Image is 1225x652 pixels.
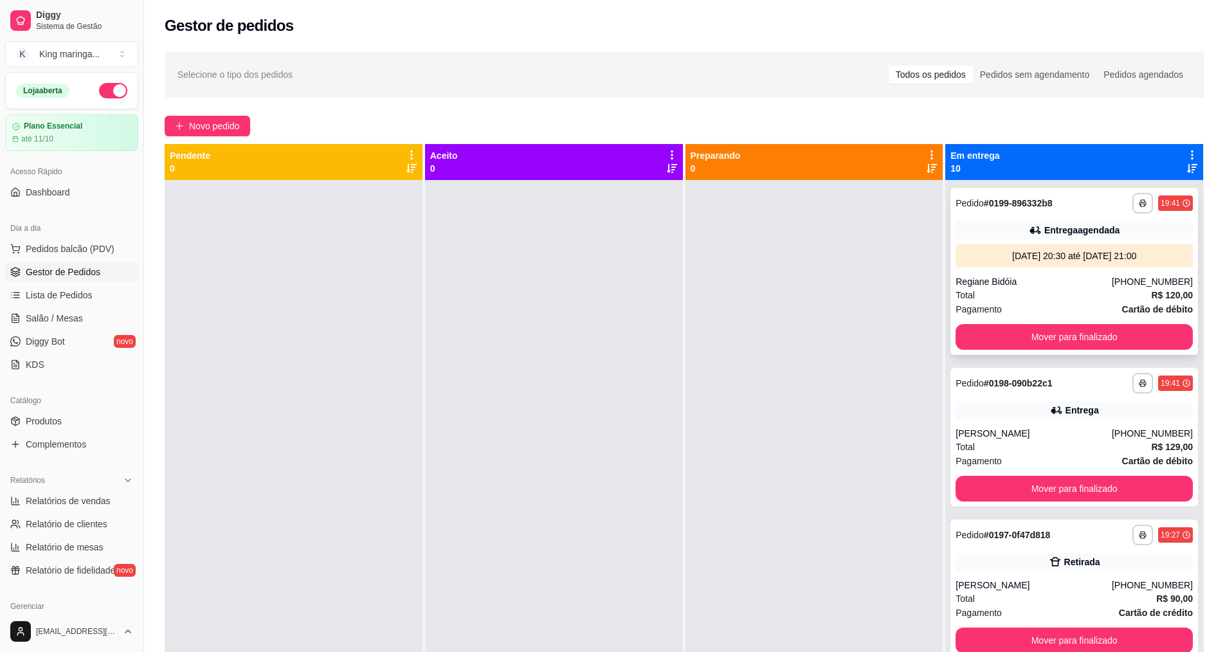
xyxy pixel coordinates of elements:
[189,119,240,133] span: Novo pedido
[26,541,104,554] span: Relatório de mesas
[1112,275,1193,288] div: [PHONE_NUMBER]
[26,186,70,199] span: Dashboard
[1096,66,1190,84] div: Pedidos agendados
[1066,404,1099,417] div: Entrega
[956,606,1002,620] span: Pagamento
[5,308,138,329] a: Salão / Mesas
[1161,378,1180,388] div: 19:41
[5,411,138,431] a: Produtos
[5,537,138,557] a: Relatório de mesas
[691,149,741,162] p: Preparando
[956,454,1002,468] span: Pagamento
[26,242,114,255] span: Pedidos balcão (PDV)
[956,440,975,454] span: Total
[1161,198,1180,208] div: 19:41
[5,434,138,455] a: Complementos
[26,564,115,577] span: Relatório de fidelidade
[956,476,1193,502] button: Mover para finalizado
[16,84,69,98] div: Loja aberta
[1044,224,1120,237] div: Entrega agendada
[956,198,984,208] span: Pedido
[5,239,138,259] button: Pedidos balcão (PDV)
[956,288,975,302] span: Total
[24,122,82,131] article: Plano Essencial
[956,579,1112,592] div: [PERSON_NAME]
[5,218,138,239] div: Dia a dia
[1151,290,1193,300] strong: R$ 120,00
[984,378,1053,388] strong: # 0198-090b22c1
[956,427,1112,440] div: [PERSON_NAME]
[5,596,138,617] div: Gerenciar
[26,494,111,507] span: Relatórios de vendas
[1112,427,1193,440] div: [PHONE_NUMBER]
[973,66,1096,84] div: Pedidos sem agendamento
[5,161,138,182] div: Acesso Rápido
[5,114,138,151] a: Plano Essencialaté 11/10
[956,324,1193,350] button: Mover para finalizado
[1119,608,1193,618] strong: Cartão de crédito
[36,626,118,637] span: [EMAIL_ADDRESS][DOMAIN_NAME]
[26,266,100,278] span: Gestor de Pedidos
[99,83,127,98] button: Alterar Status
[26,518,107,530] span: Relatório de clientes
[950,149,999,162] p: Em entrega
[956,378,984,388] span: Pedido
[170,149,210,162] p: Pendente
[36,21,133,32] span: Sistema de Gestão
[889,66,973,84] div: Todos os pedidos
[1122,456,1193,466] strong: Cartão de débito
[26,358,44,371] span: KDS
[21,134,53,144] article: até 11/10
[961,249,1188,262] div: [DATE] 20:30 até [DATE] 21:00
[5,514,138,534] a: Relatório de clientes
[1122,304,1193,314] strong: Cartão de débito
[984,198,1053,208] strong: # 0199-896332b8
[5,390,138,411] div: Catálogo
[26,438,86,451] span: Complementos
[430,162,458,175] p: 0
[5,331,138,352] a: Diggy Botnovo
[430,149,458,162] p: Aceito
[165,15,294,36] h2: Gestor de pedidos
[165,116,250,136] button: Novo pedido
[950,162,999,175] p: 10
[956,275,1112,288] div: Regiane Bidóia
[5,354,138,375] a: KDS
[177,68,293,82] span: Selecione o tipo dos pedidos
[26,289,93,302] span: Lista de Pedidos
[1064,556,1100,568] div: Retirada
[26,312,83,325] span: Salão / Mesas
[170,162,210,175] p: 0
[691,162,741,175] p: 0
[1112,579,1193,592] div: [PHONE_NUMBER]
[5,182,138,203] a: Dashboard
[10,475,45,485] span: Relatórios
[984,530,1051,540] strong: # 0197-0f47d818
[5,616,138,647] button: [EMAIL_ADDRESS][DOMAIN_NAME]
[1156,593,1193,604] strong: R$ 90,00
[39,48,100,60] div: King maringa ...
[175,122,184,131] span: plus
[956,530,984,540] span: Pedido
[26,415,62,428] span: Produtos
[5,5,138,36] a: DiggySistema de Gestão
[5,41,138,67] button: Select a team
[5,285,138,305] a: Lista de Pedidos
[956,302,1002,316] span: Pagamento
[1151,442,1193,452] strong: R$ 129,00
[16,48,29,60] span: K
[1161,530,1180,540] div: 19:27
[5,491,138,511] a: Relatórios de vendas
[36,10,133,21] span: Diggy
[26,335,65,348] span: Diggy Bot
[5,262,138,282] a: Gestor de Pedidos
[5,560,138,581] a: Relatório de fidelidadenovo
[956,592,975,606] span: Total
